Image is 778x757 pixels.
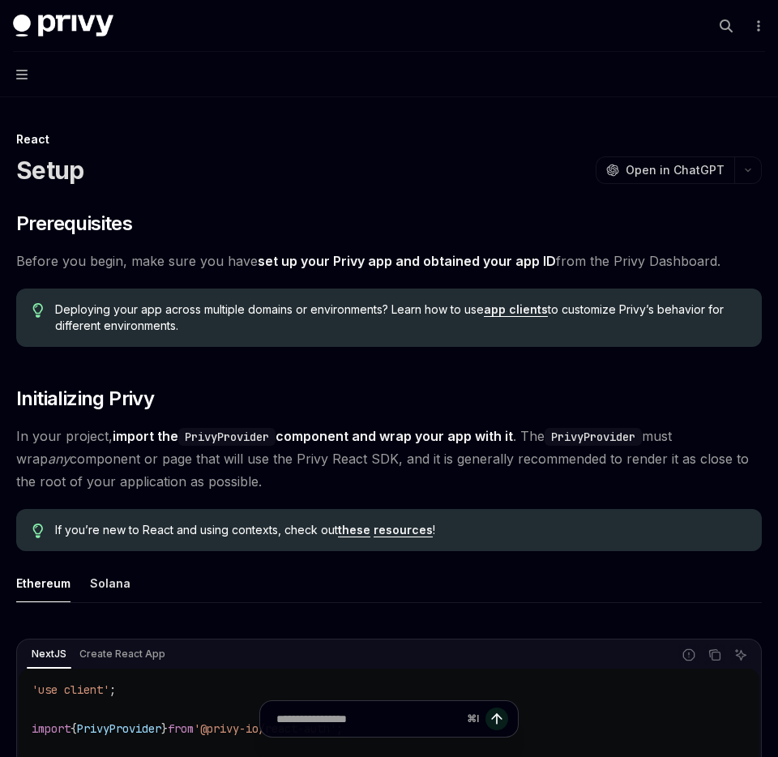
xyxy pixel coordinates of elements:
span: ; [109,682,116,697]
code: PrivyProvider [545,428,642,446]
svg: Tip [32,524,44,538]
div: Ethereum [16,564,71,602]
span: 'use client' [32,682,109,697]
strong: import the component and wrap your app with it [113,428,513,444]
code: PrivyProvider [178,428,276,446]
button: Report incorrect code [678,644,699,665]
button: Send message [485,708,508,730]
div: React [16,131,762,148]
a: app clients [484,302,548,317]
button: More actions [749,15,765,37]
h1: Setup [16,156,83,185]
button: Copy the contents from the code block [704,644,725,665]
div: NextJS [27,644,71,664]
a: resources [374,523,433,537]
span: In your project, . The must wrap component or page that will use the Privy React SDK, and it is g... [16,425,762,493]
button: Open in ChatGPT [596,156,734,184]
a: set up your Privy app and obtained your app ID [258,253,556,270]
span: Before you begin, make sure you have from the Privy Dashboard. [16,250,762,272]
span: Initializing Privy [16,386,154,412]
div: Create React App [75,644,170,664]
svg: Tip [32,303,44,318]
button: Open search [713,13,739,39]
span: If you’re new to React and using contexts, check out ! [55,522,746,538]
em: any [48,451,70,467]
input: Ask a question... [276,701,460,737]
a: these [338,523,370,537]
button: Ask AI [730,644,751,665]
span: Prerequisites [16,211,132,237]
span: Deploying your app across multiple domains or environments? Learn how to use to customize Privy’s... [55,302,746,334]
img: dark logo [13,15,113,37]
div: Solana [90,564,130,602]
span: Open in ChatGPT [626,162,725,178]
